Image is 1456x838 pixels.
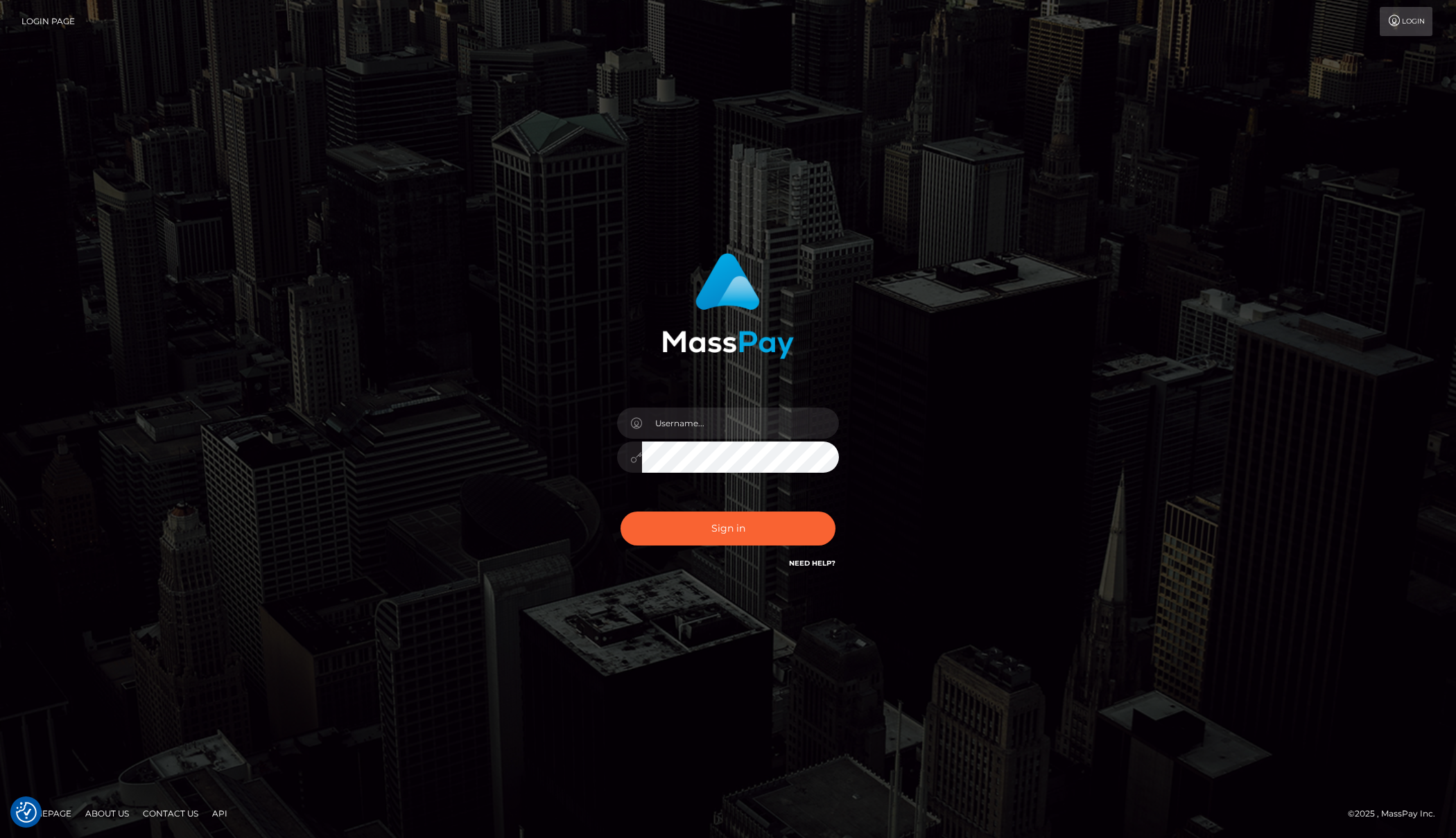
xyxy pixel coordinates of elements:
img: Revisit consent button [16,802,37,823]
a: Need Help? [789,559,835,568]
input: Username... [642,408,839,439]
a: About Us [80,803,135,824]
img: MassPay Login [662,253,794,359]
button: Consent Preferences [16,802,37,823]
button: Sign in [621,512,835,545]
a: Contact Us [137,803,204,824]
a: Homepage [15,803,77,824]
a: API [207,803,233,824]
a: Login [1380,7,1432,36]
a: Login Page [21,7,75,36]
div: © 2025 , MassPay Inc. [1348,806,1446,821]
